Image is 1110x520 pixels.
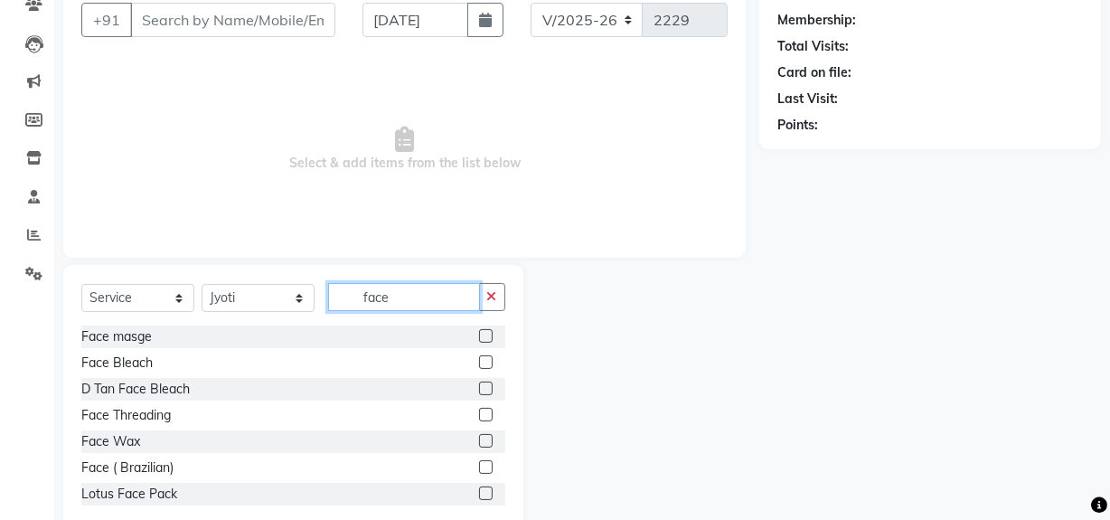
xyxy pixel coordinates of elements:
div: Face Threading [81,406,171,425]
div: Face Wax [81,432,140,451]
button: +91 [81,3,132,37]
span: Select & add items from the list below [81,59,728,240]
div: Points: [777,116,818,135]
div: Membership: [777,11,856,30]
div: Card on file: [777,63,851,82]
input: Search or Scan [328,283,480,311]
div: Lotus Face Pack [81,485,177,504]
div: Face Bleach [81,354,153,373]
input: Search by Name/Mobile/Email/Code [130,3,335,37]
div: Face masge [81,327,152,346]
div: D Tan Face Bleach [81,380,190,399]
div: Face ( Brazilian) [81,459,174,477]
div: Total Visits: [777,37,849,56]
div: Last Visit: [777,90,838,109]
